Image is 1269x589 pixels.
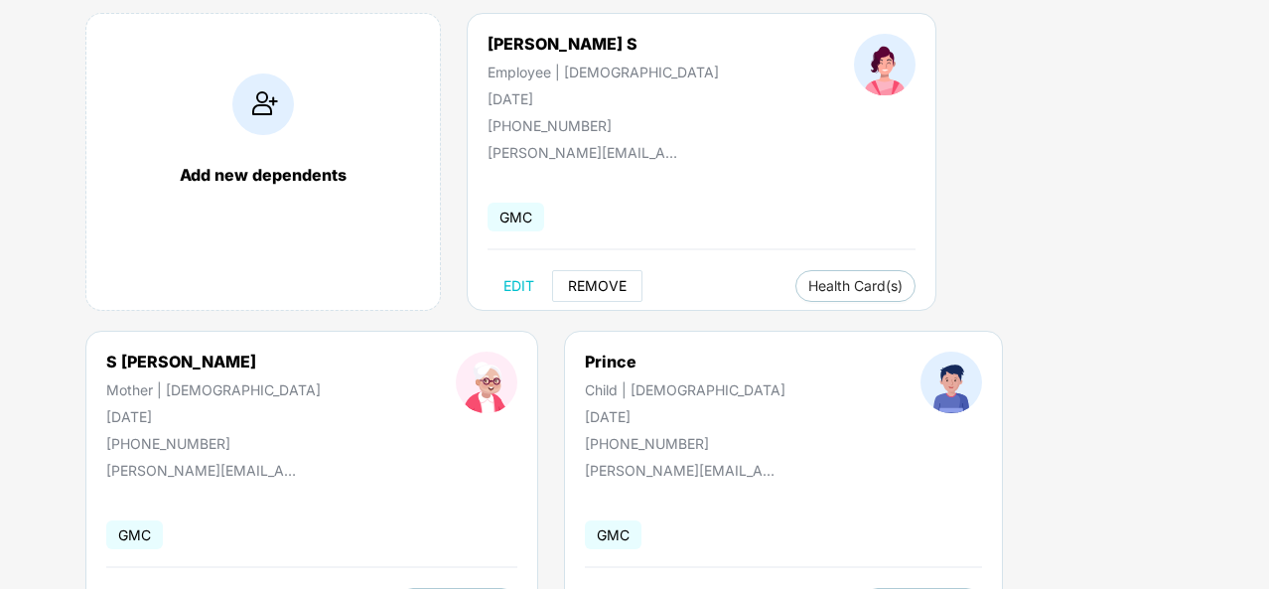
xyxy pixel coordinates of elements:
div: S [PERSON_NAME] [106,352,321,371]
img: profileImage [854,34,916,95]
button: REMOVE [552,270,642,302]
div: [PHONE_NUMBER] [488,117,719,134]
div: Child | [DEMOGRAPHIC_DATA] [585,381,785,398]
div: [PHONE_NUMBER] [106,435,321,452]
div: [DATE] [106,408,321,425]
span: REMOVE [568,278,627,294]
div: Prince [585,352,785,371]
div: [PERSON_NAME][EMAIL_ADDRESS][DOMAIN_NAME] [488,144,686,161]
span: GMC [488,203,544,231]
div: [DATE] [488,90,719,107]
div: [PERSON_NAME][EMAIL_ADDRESS][DOMAIN_NAME] [585,462,783,479]
span: Health Card(s) [808,281,903,291]
button: Health Card(s) [795,270,916,302]
div: Add new dependents [106,165,420,185]
div: [PERSON_NAME] S [488,34,719,54]
div: [PHONE_NUMBER] [585,435,785,452]
img: addIcon [232,74,294,135]
span: GMC [585,520,641,549]
div: Employee | [DEMOGRAPHIC_DATA] [488,64,719,80]
div: [PERSON_NAME][EMAIL_ADDRESS][DOMAIN_NAME] [106,462,305,479]
div: [DATE] [585,408,785,425]
img: profileImage [456,352,517,413]
img: profileImage [920,352,982,413]
span: EDIT [503,278,534,294]
span: GMC [106,520,163,549]
button: EDIT [488,270,550,302]
div: Mother | [DEMOGRAPHIC_DATA] [106,381,321,398]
